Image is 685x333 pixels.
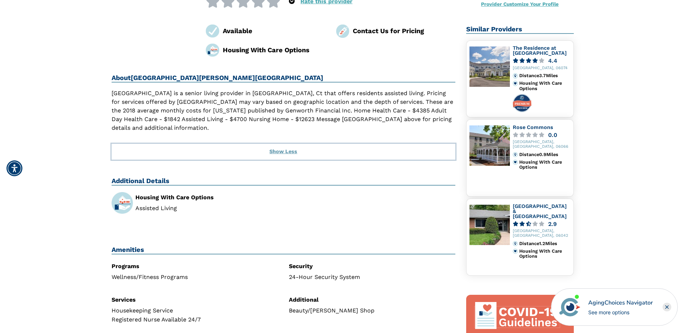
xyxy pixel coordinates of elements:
button: Show Less [112,144,456,160]
a: 2.9 [513,221,571,227]
img: distance.svg [513,241,518,246]
div: See more options [588,308,653,316]
a: [GEOGRAPHIC_DATA] & [GEOGRAPHIC_DATA] [513,203,567,219]
img: covid-top-default.svg [473,302,562,329]
img: distance.svg [513,73,518,78]
div: Housing With Care Options [135,195,278,200]
a: Rose Commons [513,124,553,130]
img: primary.svg [513,249,518,254]
a: 0.0 [513,132,571,138]
div: Distance 1.2 Miles [519,241,570,246]
div: Programs [112,263,278,269]
div: Contact Us for Pricing [353,26,455,36]
div: Housekeeping Service [112,308,278,314]
div: Services [112,297,278,303]
img: premium-profile-badge.svg [513,94,532,112]
div: 2.9 [548,221,557,227]
a: Provider Customize Your Profile [481,1,559,7]
h2: Amenities [112,246,456,254]
div: [GEOGRAPHIC_DATA], [GEOGRAPHIC_DATA], 06042 [513,229,571,238]
img: distance.svg [513,152,518,157]
div: Close [663,303,671,311]
div: 0.0 [548,132,557,138]
h2: Additional Details [112,177,456,186]
div: Distance 3.7 Miles [519,73,570,78]
div: Housing With Care Options [519,249,570,259]
div: Wellness/Fitness Programs [112,274,278,280]
div: Additional [289,297,455,303]
div: 24-Hour Security System [289,274,455,280]
div: 4.4 [548,58,557,63]
li: Assisted Living [135,205,278,211]
img: avatar [558,295,582,319]
div: Housing With Care Options [519,81,570,91]
img: primary.svg [513,160,518,165]
div: Housing With Care Options [519,160,570,170]
div: Distance 0.9 Miles [519,152,570,157]
h2: Similar Providers [466,25,574,34]
p: [GEOGRAPHIC_DATA] is a senior living provider in [GEOGRAPHIC_DATA], Ct that offers residents assi... [112,89,456,132]
div: [GEOGRAPHIC_DATA], 06074 [513,66,571,71]
div: [GEOGRAPHIC_DATA], [GEOGRAPHIC_DATA], 06066 [513,140,571,149]
div: Security [289,263,455,269]
a: The Residence at [GEOGRAPHIC_DATA] [513,45,567,56]
div: Registered Nurse Available 24/7 [112,317,278,323]
div: Accessibility Menu [6,160,22,176]
div: AgingChoices Navigator [588,298,653,307]
div: Available [223,26,325,36]
a: 4.4 [513,58,571,63]
h2: About [GEOGRAPHIC_DATA][PERSON_NAME][GEOGRAPHIC_DATA] [112,74,456,83]
div: Housing With Care Options [223,45,325,55]
div: Beauty/[PERSON_NAME] Shop [289,308,455,314]
img: primary.svg [513,81,518,86]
